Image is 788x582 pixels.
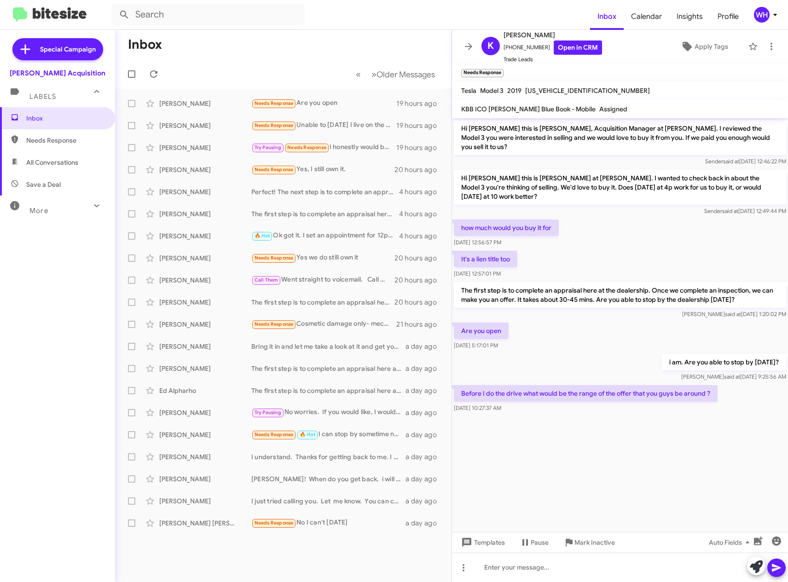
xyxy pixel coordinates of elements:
span: [DATE] 10:27:37 AM [454,404,501,411]
div: Ed Alpharho [159,386,251,395]
span: Auto Fields [709,534,753,551]
span: [PERSON_NAME] [DATE] 9:25:56 AM [681,373,786,380]
span: » [371,69,377,80]
div: [PERSON_NAME] [159,298,251,307]
div: 4 hours ago [399,187,444,196]
div: WH [754,7,770,23]
span: Insights [669,3,710,30]
div: The first step is to complete an appraisal here at the dealership. Once we complete an inspection... [251,209,399,219]
div: 20 hours ago [394,254,444,263]
span: Apply Tags [695,38,728,55]
p: It's a lien title too [454,251,517,267]
p: Before I do the drive what would be the range of the offer that you guys be around ? [454,385,718,402]
div: [PERSON_NAME] [159,342,251,351]
span: All Conversations [26,158,78,167]
span: [DATE] 5:17:01 PM [454,342,498,349]
small: Needs Response [461,69,504,77]
div: a day ago [406,386,444,395]
span: Needs Response [255,432,294,438]
span: said at [723,158,739,165]
p: Hi [PERSON_NAME] this is [PERSON_NAME], Acquisition Manager at [PERSON_NAME]. I reviewed the Mode... [454,120,786,155]
div: a day ago [406,496,444,506]
div: [PERSON_NAME] [159,187,251,196]
a: Profile [710,3,746,30]
p: The first step is to complete an appraisal here at the dealership. Once we complete an inspection... [454,282,786,308]
span: [DATE] 12:56:57 PM [454,239,501,246]
span: Call Them [255,277,278,283]
button: Templates [452,534,512,551]
button: Auto Fields [701,534,760,551]
div: Yes we do still own it [251,253,394,263]
span: [PHONE_NUMBER] [504,40,602,55]
span: Trade Leads [504,55,602,64]
div: 19 hours ago [396,121,444,130]
span: Labels [29,92,56,101]
div: I just tried calling you. Let me know. You can call me at [PHONE_NUMBER] [251,496,406,506]
span: Needs Response [255,122,294,128]
div: Perfect! The next step is to complete an appraisal. Once complete, we can make you an offer. Are ... [251,187,399,196]
button: Apply Tags [664,38,744,55]
div: 4 hours ago [399,209,444,219]
button: Next [366,65,440,84]
span: More [29,207,48,215]
div: I honestly would but the issue is is that I do need a car for work I live on the west side by wor... [251,142,396,153]
div: [PERSON_NAME] [159,231,251,241]
span: [DATE] 12:57:01 PM [454,270,501,277]
p: i am. Are you able to stop by [DATE]? [662,354,786,370]
span: Sender [DATE] 12:49:44 PM [704,207,786,214]
div: [PERSON_NAME] [159,209,251,219]
div: 20 hours ago [394,276,444,285]
div: Ok got it. I set an appointment for 12pm. Does that work? [251,230,399,241]
span: Templates [459,534,505,551]
a: Open in CRM [554,40,602,55]
div: Are you open [251,98,396,109]
div: 19 hours ago [396,143,444,152]
div: Went straight to voicemail. Call me when you have a chance 8087997912 [251,275,394,285]
div: 20 hours ago [394,298,444,307]
div: [PERSON_NAME] [159,496,251,506]
span: Try Pausing [255,409,281,415]
div: a day ago [406,519,444,528]
div: I can stop by sometime next week [251,429,406,440]
span: Needs Response [255,255,294,261]
span: Tesla [461,86,476,95]
span: said at [722,207,738,214]
div: Bring it in and let me take a look at it and get you an actual cash offer. [251,342,406,351]
span: said at [724,373,740,380]
div: [PERSON_NAME] [PERSON_NAME] [159,519,251,528]
div: 21 hours ago [396,320,444,329]
div: The first step is to complete an appraisal here at the dealership. Once we complete an inspection... [251,298,394,307]
input: Search [111,4,305,26]
div: [PERSON_NAME] [159,276,251,285]
div: [PERSON_NAME] [159,474,251,484]
span: Sender [DATE] 12:46:22 PM [705,158,786,165]
span: Needs Response [255,520,294,526]
div: Cosmetic damage only- mechanically never has been a problem. Lots of teenage driving bumps and br... [251,319,396,329]
div: a day ago [406,342,444,351]
span: Mark Inactive [574,534,615,551]
a: Calendar [624,3,669,30]
div: [PERSON_NAME] [159,121,251,130]
span: Assigned [599,105,627,113]
a: Inbox [590,3,624,30]
div: [PERSON_NAME] [159,165,251,174]
span: Needs Response [255,321,294,327]
span: K [487,39,494,53]
div: [PERSON_NAME] [159,143,251,152]
p: how much would you buy it for [454,219,559,236]
span: Try Pausing [255,144,281,150]
div: 20 hours ago [394,165,444,174]
span: « [356,69,361,80]
div: [PERSON_NAME] [159,99,251,108]
span: said at [725,311,741,317]
span: Needs Response [26,136,104,145]
div: [PERSON_NAME] Acquisition [10,69,105,78]
span: Save a Deal [26,180,61,189]
span: Needs Response [255,100,294,106]
span: Inbox [26,114,104,123]
span: 🔥 Hot [255,233,270,239]
span: [US_VEHICLE_IDENTIFICATION_NUMBER] [525,86,650,95]
button: Mark Inactive [556,534,622,551]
